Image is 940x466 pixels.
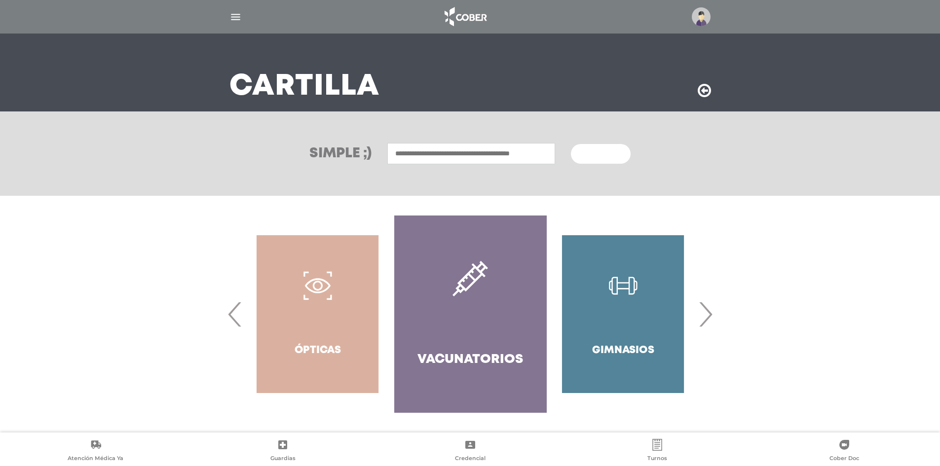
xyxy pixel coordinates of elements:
[417,352,523,367] h4: Vacunatorios
[309,147,372,161] h3: Simple ;)
[270,455,296,464] span: Guardias
[692,7,711,26] img: profile-placeholder.svg
[189,439,376,464] a: Guardias
[229,11,242,23] img: Cober_menu-lines-white.svg
[376,439,564,464] a: Credencial
[647,455,667,464] span: Turnos
[455,455,486,464] span: Credencial
[564,439,751,464] a: Turnos
[226,287,245,341] span: Previous
[583,151,611,158] span: Buscar
[829,455,859,464] span: Cober Doc
[696,287,715,341] span: Next
[394,215,547,413] a: Vacunatorios
[751,439,938,464] a: Cober Doc
[68,455,123,464] span: Atención Médica Ya
[571,144,630,164] button: Buscar
[2,439,189,464] a: Atención Médica Ya
[439,5,491,29] img: logo_cober_home-white.png
[229,74,379,100] h3: Cartilla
